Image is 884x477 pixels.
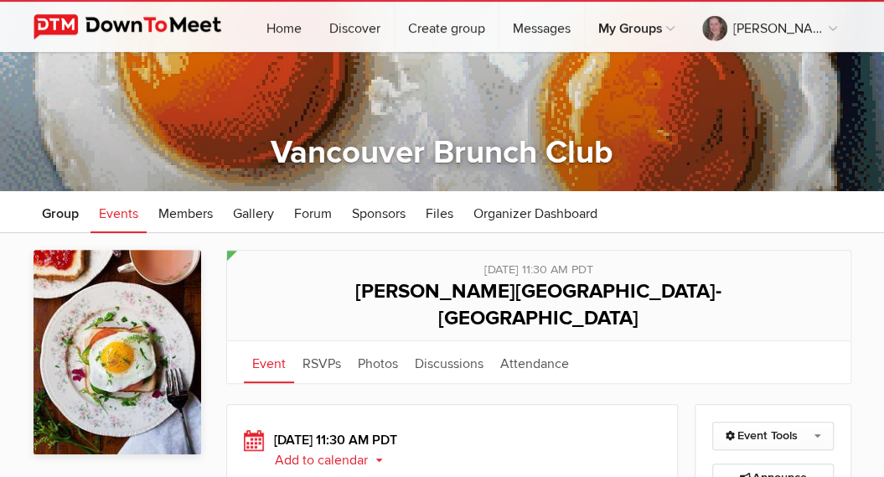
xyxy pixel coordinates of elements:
[689,2,850,52] a: [PERSON_NAME]
[233,205,274,222] span: Gallery
[253,2,315,52] a: Home
[42,205,79,222] span: Group
[90,191,147,233] a: Events
[244,430,661,470] div: [DATE] 11:30 AM PDT
[492,341,577,383] a: Attendance
[395,2,499,52] a: Create group
[465,191,606,233] a: Organizer Dashboard
[417,191,462,233] a: Files
[426,205,453,222] span: Files
[294,205,332,222] span: Forum
[473,205,597,222] span: Organizer Dashboard
[34,14,247,39] img: DownToMeet
[355,279,721,330] span: [PERSON_NAME][GEOGRAPHIC_DATA]-[GEOGRAPHIC_DATA]
[316,2,394,52] a: Discover
[274,453,395,468] button: Add to calendar
[499,2,584,52] a: Messages
[349,341,406,383] a: Photos
[225,191,282,233] a: Gallery
[244,341,294,383] a: Event
[344,191,414,233] a: Sponsors
[286,191,340,233] a: Forum
[244,251,834,279] div: [DATE] 11:30 AM PDT
[352,205,406,222] span: Sponsors
[406,341,492,383] a: Discussions
[294,341,349,383] a: RSVPs
[34,250,201,454] img: Vancouver Brunch Club
[585,2,688,52] a: My Groups
[150,191,221,233] a: Members
[34,191,87,233] a: Group
[99,205,138,222] span: Events
[158,205,213,222] span: Members
[712,422,834,450] a: Event Tools
[271,133,613,172] a: Vancouver Brunch Club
